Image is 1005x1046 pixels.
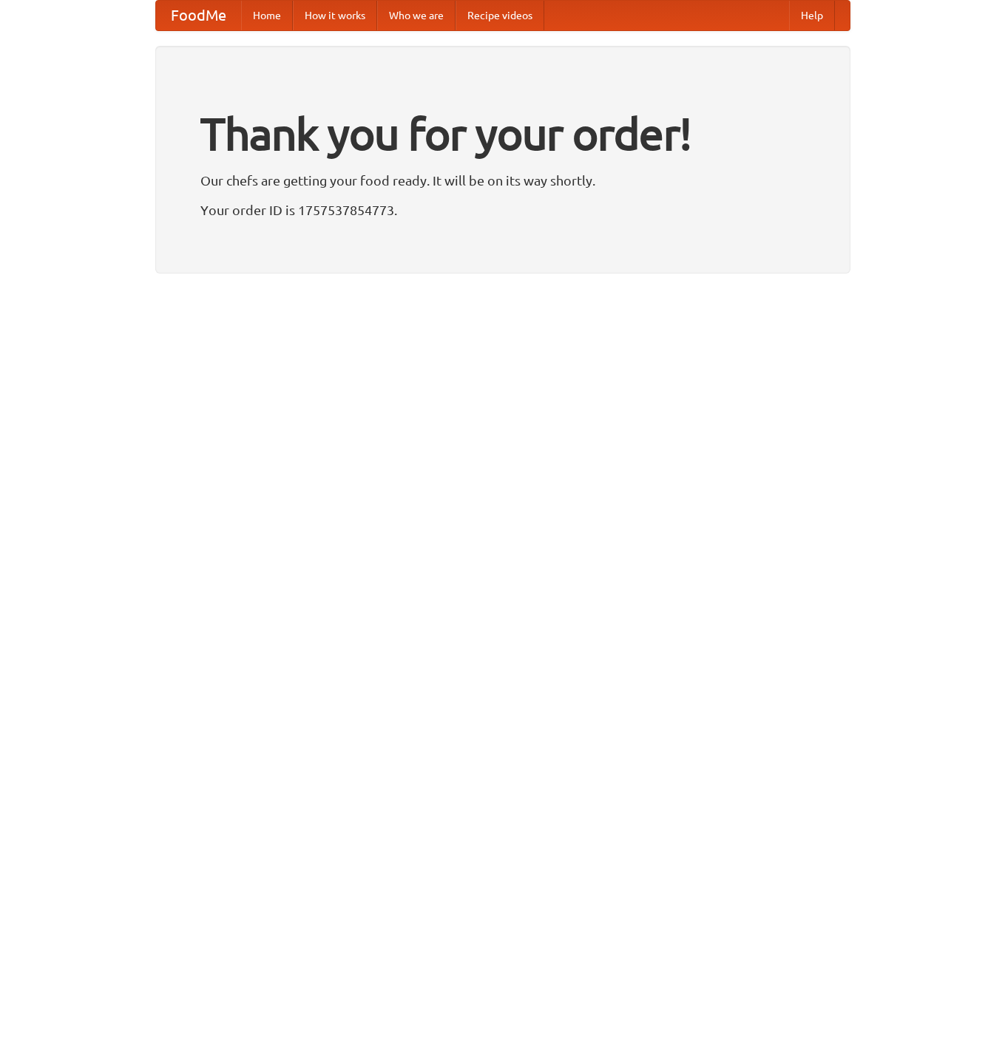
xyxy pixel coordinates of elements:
a: Recipe videos [456,1,544,30]
a: Help [789,1,835,30]
p: Our chefs are getting your food ready. It will be on its way shortly. [200,169,805,191]
a: FoodMe [156,1,241,30]
a: Who we are [377,1,456,30]
h1: Thank you for your order! [200,98,805,169]
a: Home [241,1,293,30]
p: Your order ID is 1757537854773. [200,199,805,221]
a: How it works [293,1,377,30]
